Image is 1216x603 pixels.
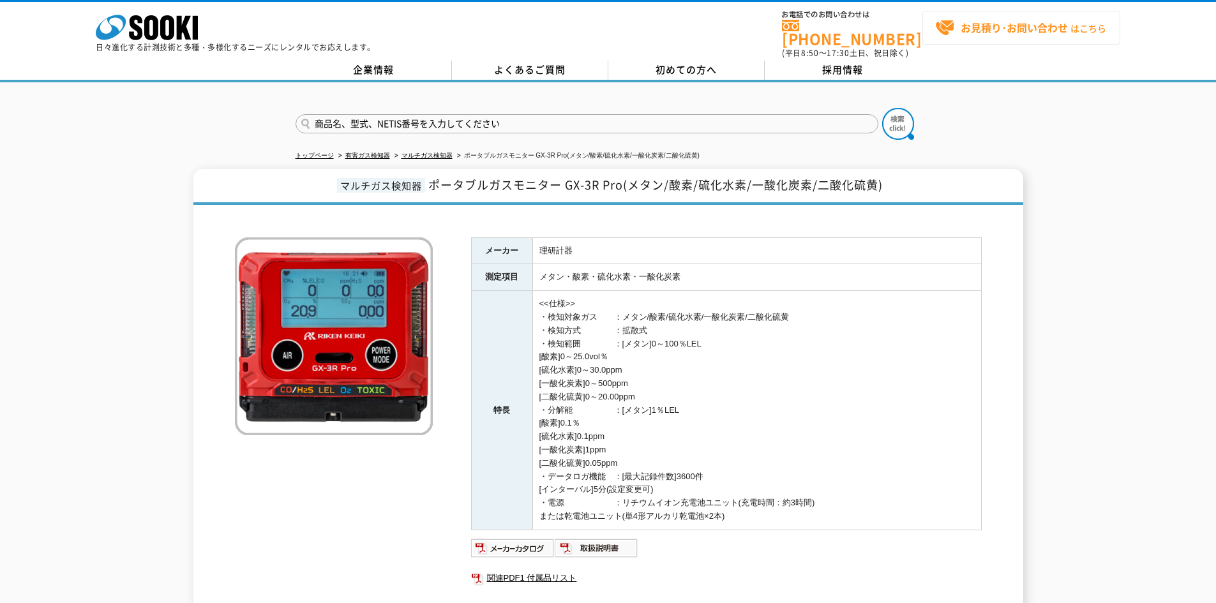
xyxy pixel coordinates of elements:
[608,61,765,80] a: 初めての方へ
[882,108,914,140] img: btn_search.png
[345,152,390,159] a: 有害ガス検知器
[555,546,638,556] a: 取扱説明書
[471,546,555,556] a: メーカーカタログ
[471,237,532,264] th: メーカー
[782,47,908,59] span: (平日 ～ 土日、祝日除く)
[337,178,425,193] span: マルチガス検知器
[532,264,981,291] td: メタン・酸素・硫化水素・一酸化炭素
[782,20,922,46] a: [PHONE_NUMBER]
[922,11,1120,45] a: お見積り･お問い合わせはこちら
[296,152,334,159] a: トップページ
[235,237,433,435] img: ポータブルガスモニター GX-3R Pro(メタン/酸素/硫化水素/一酸化炭素/二酸化硫黄)
[532,237,981,264] td: 理研計器
[961,20,1068,35] strong: お見積り･お問い合わせ
[782,11,922,19] span: お電話でのお問い合わせは
[452,61,608,80] a: よくあるご質問
[96,43,375,51] p: 日々進化する計測技術と多種・多様化するニーズにレンタルでお応えします。
[656,63,717,77] span: 初めての方へ
[471,538,555,558] img: メーカーカタログ
[827,47,850,59] span: 17:30
[765,61,921,80] a: 採用情報
[296,61,452,80] a: 企業情報
[454,149,700,163] li: ポータブルガスモニター GX-3R Pro(メタン/酸素/硫化水素/一酸化炭素/二酸化硫黄)
[471,264,532,291] th: 測定項目
[428,176,883,193] span: ポータブルガスモニター GX-3R Pro(メタン/酸素/硫化水素/一酸化炭素/二酸化硫黄)
[555,538,638,558] img: 取扱説明書
[532,291,981,530] td: <<仕様>> ・検知対象ガス ：メタン/酸素/硫化水素/一酸化炭素/二酸化硫黄 ・検知方式 ：拡散式 ・検知範囲 ：[メタン]0～100％LEL [酸素]0～25.0vol％ [硫化水素]0～3...
[296,114,878,133] input: 商品名、型式、NETIS番号を入力してください
[801,47,819,59] span: 8:50
[935,19,1106,38] span: はこちら
[471,291,532,530] th: 特長
[402,152,453,159] a: マルチガス検知器
[471,570,982,586] a: 関連PDF1 付属品リスト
